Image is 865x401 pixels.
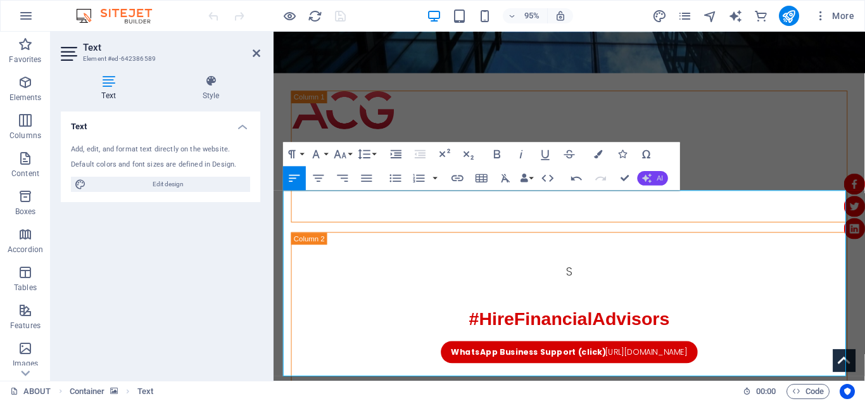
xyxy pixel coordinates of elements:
[756,384,776,399] span: 00 00
[282,8,297,23] button: Click here to leave preview mode and continue editing
[408,165,431,189] button: Ordered List
[70,384,105,399] span: Click to select. Double-click to edit
[743,384,776,399] h6: Session time
[283,141,306,165] button: Paragraph Format
[433,141,456,165] button: Superscript
[71,177,250,192] button: Edit design
[331,165,354,189] button: Align Right
[384,165,407,189] button: Unordered List
[13,359,39,369] p: Images
[678,9,692,23] i: Pages (Ctrl+Alt+S)
[486,141,508,165] button: Bold (Ctrl+B)
[10,384,51,399] a: Click to cancel selection. Double-click to open Pages
[10,321,41,331] p: Features
[792,384,824,399] span: Code
[657,174,663,181] span: AI
[786,384,830,399] button: Code
[728,8,743,23] button: text_generator
[409,141,432,165] button: Decrease Indent
[70,384,153,399] nav: breadcrumb
[457,141,480,165] button: Subscript
[565,165,588,189] button: Undo (Ctrl+Z)
[765,386,767,396] span: :
[652,9,667,23] i: Design (Ctrl+Alt+Y)
[9,130,41,141] p: Columns
[534,141,557,165] button: Underline (Ctrl+U)
[638,170,668,185] button: AI
[385,141,408,165] button: Increase Indent
[678,8,693,23] button: pages
[470,165,493,189] button: Insert Table
[587,141,610,165] button: Colors
[814,10,854,22] span: More
[307,8,322,23] button: reload
[652,8,667,23] button: design
[283,165,306,189] button: Align Left
[90,177,246,192] span: Edit design
[728,9,743,23] i: AI Writer
[11,169,39,179] p: Content
[614,165,636,189] button: Confirm (Ctrl+⏎)
[809,6,859,26] button: More
[754,8,769,23] button: commerce
[15,207,36,217] p: Boxes
[431,165,440,189] button: Ordered List
[779,6,799,26] button: publish
[555,10,566,22] i: On resize automatically adjust zoom level to fit chosen device.
[611,141,634,165] button: Icons
[754,9,768,23] i: Commerce
[61,111,260,134] h4: Text
[522,8,542,23] h6: 95%
[503,8,548,23] button: 95%
[495,165,517,189] button: Clear Formatting
[635,141,658,165] button: Special Characters
[307,165,330,189] button: Align Center
[446,165,469,189] button: Insert Link
[781,9,796,23] i: Publish
[71,160,250,170] div: Default colors and font sizes are defined in Design.
[840,384,855,399] button: Usercentrics
[14,283,37,293] p: Tables
[71,144,250,155] div: Add, edit, and format text directly on the website.
[61,75,161,101] h4: Text
[510,141,533,165] button: Italic (Ctrl+I)
[83,42,260,53] h2: Text
[536,165,559,189] button: HTML
[137,384,153,399] span: Click to select. Double-click to edit
[703,9,717,23] i: Navigator
[519,165,536,189] button: Data Bindings
[307,141,330,165] button: Font Family
[9,92,42,103] p: Elements
[110,388,118,395] i: This element contains a background
[161,75,260,101] h4: Style
[9,54,41,65] p: Favorites
[355,165,378,189] button: Align Justify
[83,53,235,65] h3: Element #ed-642386589
[8,245,43,255] p: Accordion
[73,8,168,23] img: Editor Logo
[331,141,354,165] button: Font Size
[558,141,581,165] button: Strikethrough
[308,9,322,23] i: Reload page
[703,8,718,23] button: navigator
[355,141,378,165] button: Line Height
[590,165,612,189] button: Redo (Ctrl+Shift+Z)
